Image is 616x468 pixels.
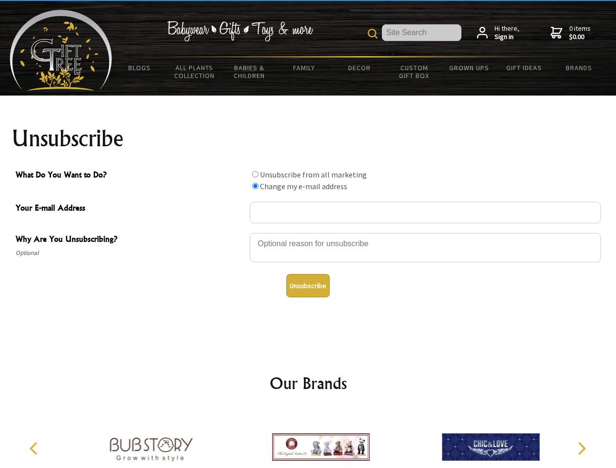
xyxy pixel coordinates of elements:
input: Site Search [382,24,461,41]
img: Babyware - Gifts - Toys and more... [10,10,112,91]
a: Custom Gift Box [387,58,442,86]
span: Your E-mail Address [16,202,245,216]
a: Grown Ups [441,58,497,78]
a: All Plants Collection [167,58,222,86]
span: Why Are You Unsubscribing? [16,233,245,247]
img: Babywear - Gifts - Toys & more [167,21,313,41]
h1: Unsubscribe [12,127,605,150]
input: What Do You Want to Do? [252,183,258,189]
h2: Our Brands [20,371,597,395]
a: Hi there,Sign in [477,24,519,41]
span: What Do You Want to Do? [16,169,245,183]
input: Your E-mail Address [250,202,601,223]
a: Brands [552,58,607,78]
label: Change my e-mail address [260,181,347,191]
input: What Do You Want to Do? [252,171,258,177]
a: Babies & Children [222,58,277,86]
button: Next [571,438,592,459]
span: 0 items [569,24,591,41]
label: Unsubscribe from all marketing [260,170,367,179]
img: product search [368,29,378,39]
span: Optional [16,247,245,259]
a: 0 items$0.00 [551,24,591,41]
strong: Sign in [495,33,519,41]
button: Unsubscribe [286,274,330,297]
button: Previous [24,438,46,459]
a: Family [277,58,332,78]
a: BLOGS [112,58,167,78]
a: Decor [332,58,387,78]
span: Hi there, [495,24,519,41]
textarea: Why Are You Unsubscribing? [250,233,601,262]
a: Gift Ideas [497,58,552,78]
strong: $0.00 [569,33,591,41]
